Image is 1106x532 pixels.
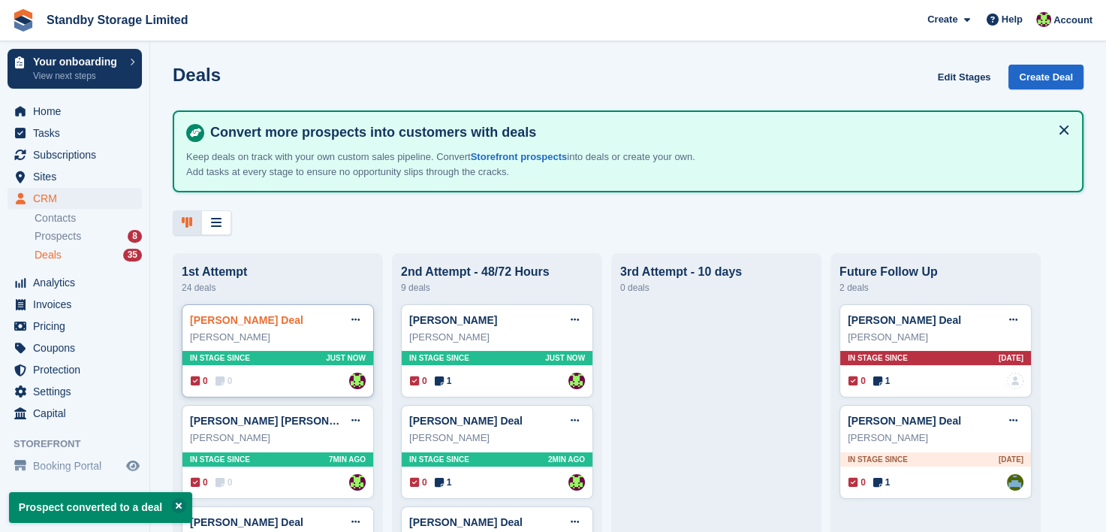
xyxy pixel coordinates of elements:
[409,516,523,528] a: [PERSON_NAME] Deal
[435,476,452,489] span: 1
[9,492,192,523] p: Prospect converted to a deal
[173,65,221,85] h1: Deals
[191,476,208,489] span: 0
[349,373,366,389] img: Sue Ford
[848,415,961,427] a: [PERSON_NAME] Deal
[8,188,142,209] a: menu
[33,122,123,144] span: Tasks
[1007,373,1023,389] img: deal-assignee-blank
[8,272,142,293] a: menu
[33,359,123,380] span: Protection
[8,49,142,89] a: Your onboarding View next steps
[932,65,997,89] a: Edit Stages
[999,352,1023,364] span: [DATE]
[33,272,123,293] span: Analytics
[409,431,585,446] div: [PERSON_NAME]
[33,381,123,402] span: Settings
[35,228,142,244] a: Prospects 8
[620,265,812,279] div: 3rd Attempt - 10 days
[33,316,123,337] span: Pricing
[409,415,523,427] a: [PERSON_NAME] Deal
[839,265,1032,279] div: Future Follow Up
[215,476,233,489] span: 0
[33,69,122,83] p: View next steps
[435,374,452,388] span: 1
[33,294,123,315] span: Invoices
[568,373,585,389] img: Sue Ford
[620,279,812,297] div: 0 deals
[329,454,366,465] span: 7MIN AGO
[999,454,1023,465] span: [DATE]
[410,476,427,489] span: 0
[1002,12,1023,27] span: Help
[190,330,366,345] div: [PERSON_NAME]
[124,457,142,475] a: Preview store
[182,279,374,297] div: 24 deals
[848,352,908,364] span: In stage since
[8,166,142,187] a: menu
[848,454,908,465] span: In stage since
[568,474,585,491] img: Sue Ford
[191,374,208,388] span: 0
[873,476,891,489] span: 1
[8,337,142,358] a: menu
[401,279,593,297] div: 9 deals
[8,359,142,380] a: menu
[8,294,142,315] a: menu
[409,454,469,465] span: In stage since
[33,101,123,122] span: Home
[545,352,585,364] span: Just now
[33,403,123,424] span: Capital
[8,144,142,165] a: menu
[33,188,123,209] span: CRM
[326,352,366,364] span: Just now
[204,124,1070,141] h4: Convert more prospects into customers with deals
[35,211,142,225] a: Contacts
[35,229,81,243] span: Prospects
[548,454,585,465] span: 2MIN AGO
[33,166,123,187] span: Sites
[33,455,123,476] span: Booking Portal
[848,431,1023,446] div: [PERSON_NAME]
[123,249,142,261] div: 35
[409,314,497,326] a: [PERSON_NAME]
[190,454,250,465] span: In stage since
[33,144,123,165] span: Subscriptions
[190,431,366,446] div: [PERSON_NAME]
[839,279,1032,297] div: 2 deals
[8,101,142,122] a: menu
[12,9,35,32] img: stora-icon-8386f47178a22dfd0bd8f6a31ec36ba5ce8667c1dd55bd0f319d3a0aa187defe.svg
[14,437,149,452] span: Storefront
[128,230,142,243] div: 8
[215,374,233,388] span: 0
[8,455,142,476] a: menu
[848,330,1023,345] div: [PERSON_NAME]
[848,476,866,489] span: 0
[401,265,593,279] div: 2nd Attempt - 48/72 Hours
[186,150,712,179] p: Keep deals on track with your own custom sales pipeline. Convert into deals or create your own. A...
[41,8,194,32] a: Standby Storage Limited
[35,248,62,262] span: Deals
[1053,13,1092,28] span: Account
[35,247,142,263] a: Deals 35
[8,122,142,144] a: menu
[33,56,122,67] p: Your onboarding
[8,381,142,402] a: menu
[409,330,585,345] div: [PERSON_NAME]
[33,337,123,358] span: Coupons
[409,352,469,364] span: In stage since
[1008,65,1083,89] a: Create Deal
[1036,12,1051,27] img: Sue Ford
[1007,474,1023,491] img: Aaron Winter
[349,474,366,491] img: Sue Ford
[190,516,303,528] a: [PERSON_NAME] Deal
[8,403,142,424] a: menu
[873,374,891,388] span: 1
[848,314,961,326] a: [PERSON_NAME] Deal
